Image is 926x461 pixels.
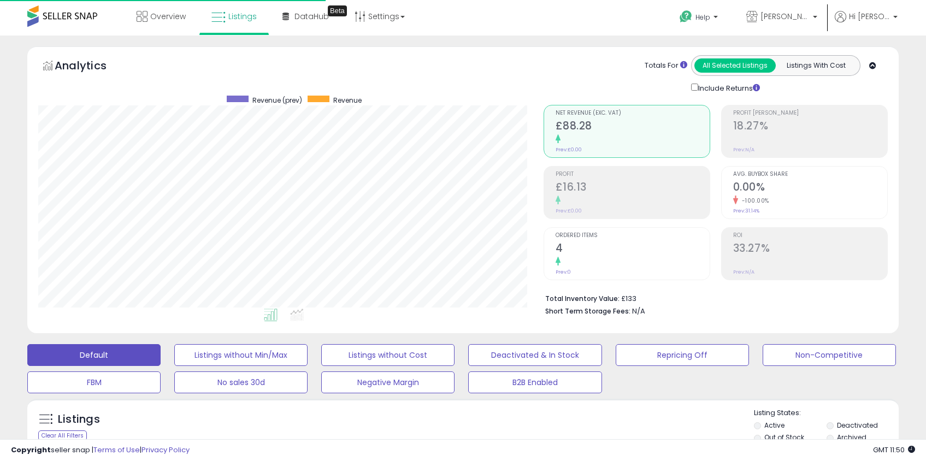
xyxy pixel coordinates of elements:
span: Revenue [333,96,362,105]
span: Overview [150,11,186,22]
h2: 33.27% [733,242,887,257]
span: Avg. Buybox Share [733,172,887,178]
span: Revenue (prev) [252,96,302,105]
small: Prev: N/A [733,269,754,275]
div: Include Returns [683,81,773,94]
button: Negative Margin [321,371,455,393]
button: Default [27,344,161,366]
button: Listings without Min/Max [174,344,308,366]
small: Prev: N/A [733,146,754,153]
small: Prev: 31.14% [733,208,759,214]
span: Profit [PERSON_NAME] [733,110,887,116]
i: Get Help [679,10,693,23]
small: Prev: £0.00 [556,208,582,214]
a: Hi [PERSON_NAME] [835,11,898,36]
a: Terms of Use [93,445,140,455]
span: ROI [733,233,887,239]
button: B2B Enabled [468,371,601,393]
p: Listing States: [754,408,899,418]
div: Tooltip anchor [328,5,347,16]
div: Totals For [645,61,687,71]
a: Help [671,2,729,36]
button: All Selected Listings [694,58,776,73]
span: Ordered Items [556,233,710,239]
button: Listings With Cost [775,58,857,73]
span: Profit [556,172,710,178]
button: No sales 30d [174,371,308,393]
small: Prev: 0 [556,269,571,275]
h2: 0.00% [733,181,887,196]
button: Repricing Off [616,344,749,366]
h5: Analytics [55,58,128,76]
span: Listings [228,11,257,22]
h5: Listings [58,412,100,427]
small: Prev: £0.00 [556,146,582,153]
h2: 18.27% [733,120,887,134]
span: DataHub [294,11,329,22]
span: N/A [632,306,645,316]
b: Short Term Storage Fees: [545,306,630,316]
strong: Copyright [11,445,51,455]
span: 2025-09-9 11:50 GMT [873,445,915,455]
label: Active [764,421,785,430]
small: -100.00% [738,197,769,205]
span: [PERSON_NAME] [760,11,810,22]
span: Help [695,13,710,22]
label: Deactivated [837,421,878,430]
span: Net Revenue (Exc. VAT) [556,110,710,116]
button: Non-Competitive [763,344,896,366]
h2: 4 [556,242,710,257]
button: FBM [27,371,161,393]
button: Listings without Cost [321,344,455,366]
h2: £16.13 [556,181,710,196]
a: Privacy Policy [141,445,190,455]
h2: £88.28 [556,120,710,134]
b: Total Inventory Value: [545,294,620,303]
button: Deactivated & In Stock [468,344,601,366]
div: seller snap | | [11,445,190,456]
li: £133 [545,291,880,304]
span: Hi [PERSON_NAME] [849,11,890,22]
